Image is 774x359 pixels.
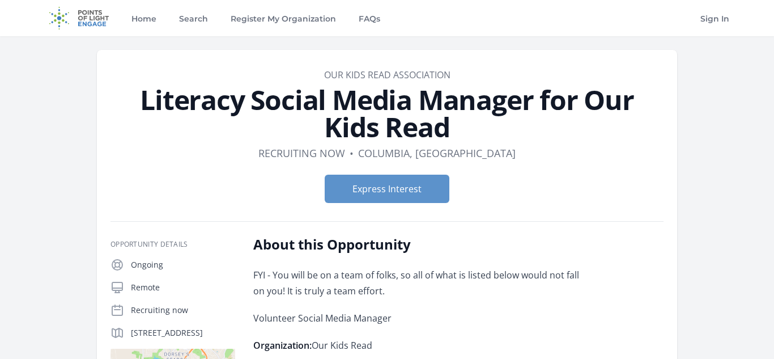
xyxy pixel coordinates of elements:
[358,145,516,161] dd: Columbia, [GEOGRAPHIC_DATA]
[253,235,585,254] h2: About this Opportunity
[258,145,345,161] dd: Recruiting now
[131,327,235,339] p: [STREET_ADDRESS]
[253,337,585,353] p: Our Kids Read
[253,267,585,299] p: FYI - You will be on a team of folks, so all of what is listed below would not fall on you! It is...
[131,282,235,293] p: Remote
[131,259,235,271] p: Ongoing
[325,175,449,203] button: Express Interest
[350,145,354,161] div: •
[324,69,450,81] a: Our Kids Read Association
[131,305,235,316] p: Recruiting now
[253,339,312,352] strong: Organization:
[110,240,235,249] h3: Opportunity Details
[253,310,585,326] p: Volunteer Social Media Manager
[110,86,664,141] h1: Literacy Social Media Manager for Our Kids Read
